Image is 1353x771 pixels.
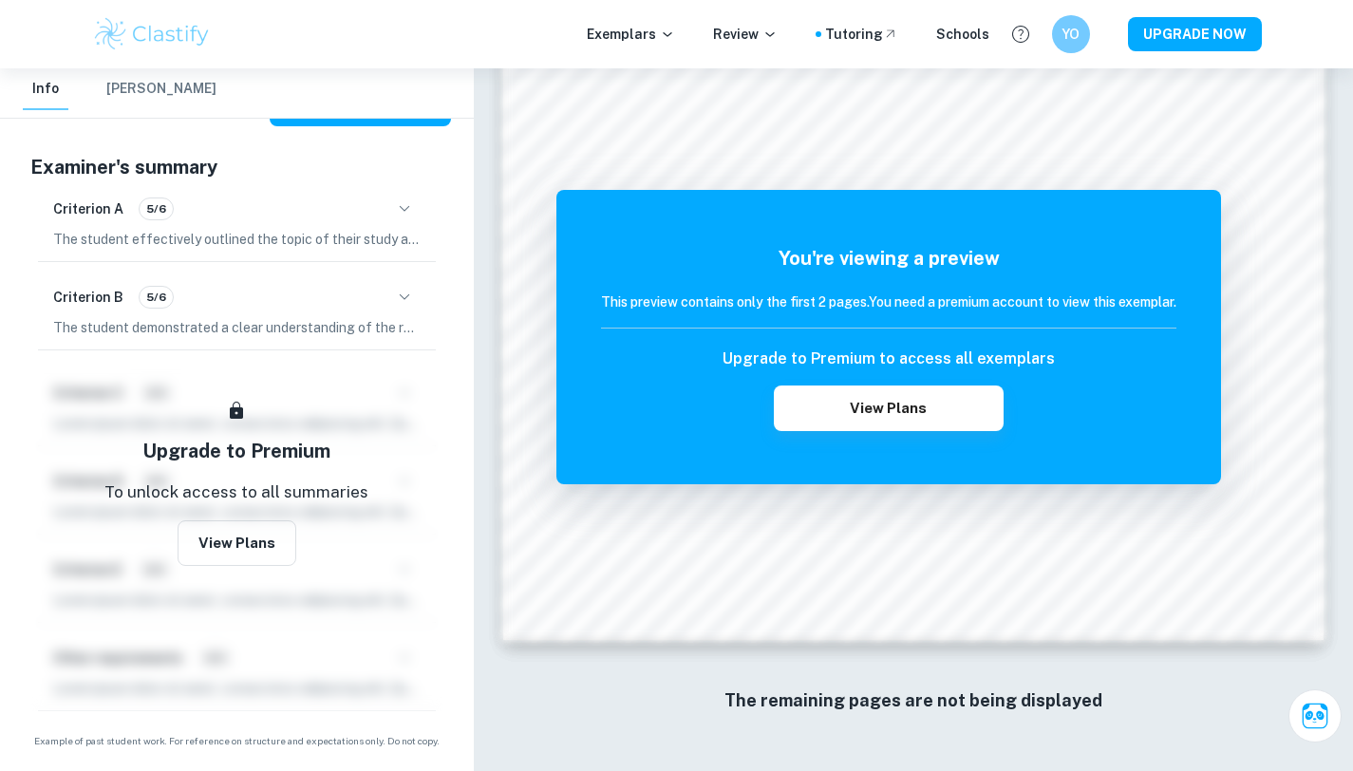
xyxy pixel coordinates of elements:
h6: Criterion B [53,287,123,308]
button: Help and Feedback [1005,18,1037,50]
span: 5/6 [140,289,173,306]
h6: Upgrade to Premium to access all exemplars [723,348,1055,370]
h6: Criterion A [53,198,123,219]
p: The student effectively outlined the topic of their study at the beginning of the essay, making i... [53,229,421,250]
button: Info [23,68,68,110]
button: [PERSON_NAME] [106,68,216,110]
p: Exemplars [587,24,675,45]
button: UPGRADE NOW [1128,17,1262,51]
p: To unlock access to all summaries [104,480,368,505]
span: Example of past student work. For reference on structure and expectations only. Do not copy. [23,734,451,748]
button: View Plans [774,385,1004,431]
p: The student demonstrated a clear understanding of the relevant physics principles and concepts, a... [53,317,421,338]
h6: The remaining pages are not being displayed [541,687,1286,714]
h5: Upgrade to Premium [142,437,330,465]
a: Schools [936,24,989,45]
img: Clastify logo [92,15,213,53]
h6: YO [1060,24,1081,45]
h6: This preview contains only the first 2 pages. You need a premium account to view this exemplar. [601,291,1176,312]
button: YO [1052,15,1090,53]
span: 5/6 [140,200,173,217]
a: Tutoring [825,24,898,45]
h5: Examiner's summary [30,153,443,181]
button: View Plans [178,520,296,566]
h5: You're viewing a preview [601,244,1176,273]
p: Review [713,24,778,45]
button: Ask Clai [1288,689,1342,743]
